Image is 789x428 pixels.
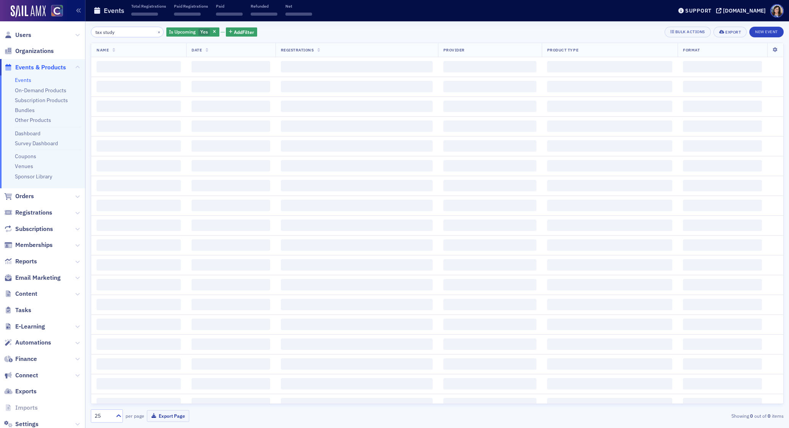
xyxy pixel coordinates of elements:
div: Showing out of items [558,412,784,419]
span: Content [15,290,37,298]
label: per page [126,412,144,419]
span: ‌ [547,398,672,409]
span: ‌ [192,220,270,231]
span: Imports [15,404,38,412]
span: ‌ [683,319,762,330]
strong: 0 [766,412,772,419]
span: ‌ [443,398,536,409]
span: ‌ [683,81,762,92]
a: Content [4,290,37,298]
span: ‌ [683,239,762,251]
p: Total Registrations [131,3,166,9]
a: Email Marketing [4,274,61,282]
span: ‌ [443,378,536,390]
span: ‌ [97,61,181,72]
span: ‌ [97,101,181,112]
span: ‌ [443,81,536,92]
input: Search… [91,27,164,37]
span: Organizations [15,47,54,55]
span: ‌ [192,279,270,290]
div: Yes [166,27,219,37]
span: ‌ [281,279,433,290]
span: Registrations [281,47,314,53]
span: Automations [15,338,51,347]
span: ‌ [683,398,762,409]
span: ‌ [443,220,536,231]
span: ‌ [443,358,536,370]
span: Orders [15,192,34,200]
span: ‌ [281,358,433,370]
a: Dashboard [15,130,40,137]
div: Bulk Actions [675,30,705,34]
span: ‌ [174,13,201,16]
span: ‌ [547,378,672,390]
span: ‌ [547,160,672,172]
span: ‌ [683,220,762,231]
div: Support [685,7,712,14]
span: ‌ [547,338,672,350]
span: ‌ [192,398,270,409]
span: ‌ [281,378,433,390]
span: ‌ [251,13,277,16]
a: New Event [749,28,784,35]
span: Tasks [15,306,31,314]
button: Export Page [147,410,189,422]
span: ‌ [547,220,672,231]
span: ‌ [683,180,762,191]
span: ‌ [443,338,536,350]
span: ‌ [547,259,672,271]
span: ‌ [547,319,672,330]
a: Events [15,77,31,83]
a: Tasks [4,306,31,314]
span: ‌ [192,338,270,350]
span: Events & Products [15,63,66,72]
span: ‌ [547,61,672,72]
span: ‌ [192,358,270,370]
a: Connect [4,371,38,380]
span: Reports [15,257,37,266]
span: ‌ [192,239,270,251]
span: ‌ [281,319,433,330]
span: ‌ [281,61,433,72]
span: ‌ [192,61,270,72]
span: Connect [15,371,38,380]
span: ‌ [97,160,181,172]
a: Other Products [15,117,51,123]
a: Orders [4,192,34,200]
a: E-Learning [4,322,45,331]
span: ‌ [131,13,158,16]
span: ‌ [443,140,536,152]
span: ‌ [97,319,181,330]
div: 25 [95,412,111,420]
a: Events & Products [4,63,66,72]
span: ‌ [192,120,270,132]
span: Is Upcoming [169,29,196,35]
span: ‌ [192,259,270,271]
a: Exports [4,387,37,396]
a: Bundles [15,107,35,114]
span: ‌ [547,101,672,112]
span: ‌ [281,200,433,211]
span: ‌ [683,299,762,310]
span: ‌ [683,259,762,271]
span: Name [97,47,109,53]
span: ‌ [443,160,536,172]
a: Survey Dashboard [15,140,58,147]
span: ‌ [281,398,433,409]
span: ‌ [547,299,672,310]
span: ‌ [285,13,312,16]
span: ‌ [97,259,181,271]
span: Product Type [547,47,578,53]
a: Imports [4,404,38,412]
span: ‌ [683,200,762,211]
a: Registrations [4,208,52,217]
span: ‌ [97,200,181,211]
span: ‌ [547,120,672,132]
span: Subscriptions [15,225,53,233]
span: ‌ [443,180,536,191]
img: SailAMX [11,5,46,18]
span: ‌ [97,279,181,290]
span: Provider [443,47,465,53]
span: ‌ [443,299,536,310]
span: ‌ [97,140,181,152]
